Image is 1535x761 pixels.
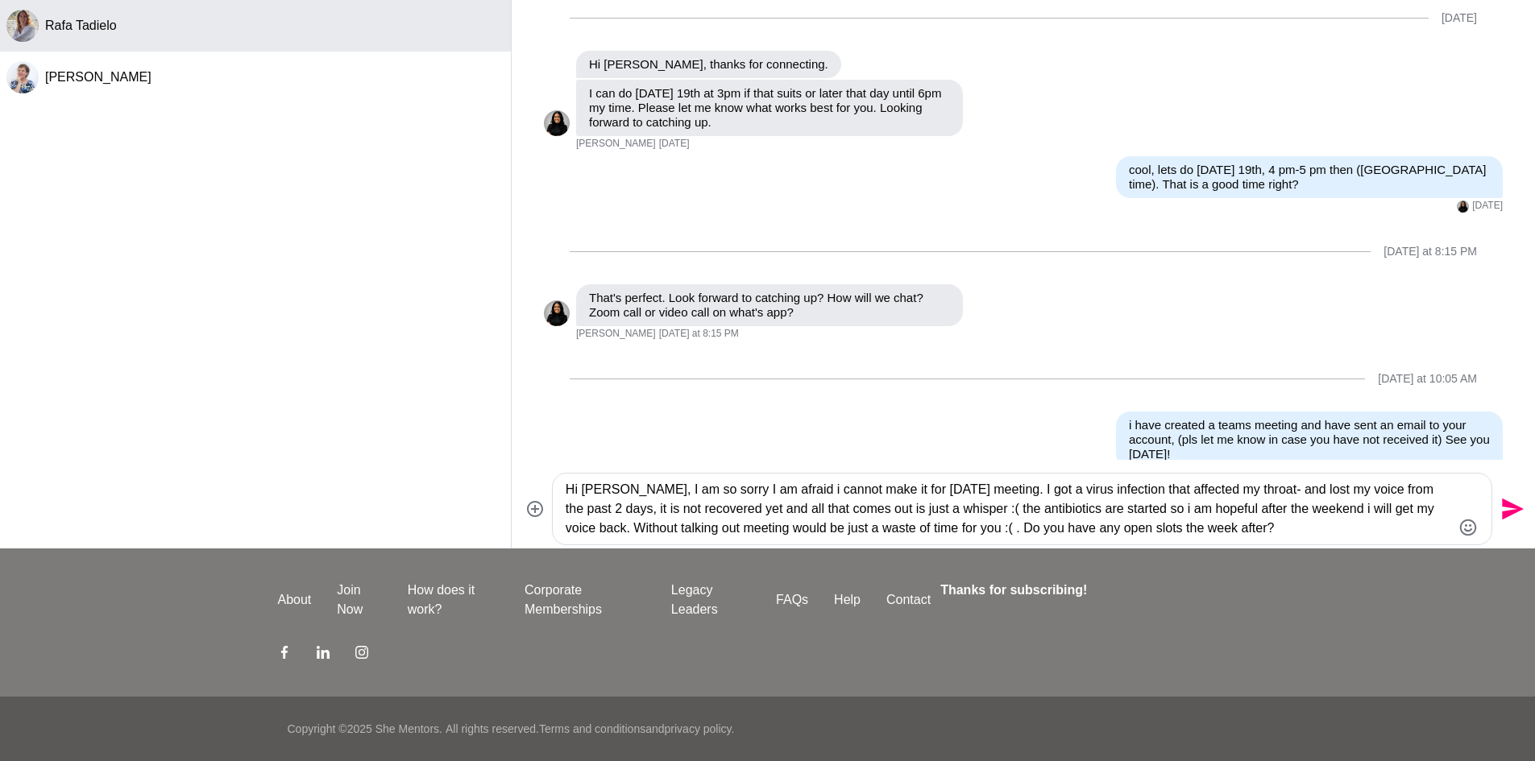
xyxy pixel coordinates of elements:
time: 2025-09-14T14:45:27.607Z [659,328,739,341]
div: Tracy Travis [6,61,39,93]
img: P [544,300,570,326]
p: Copyright © 2025 She Mentors . [288,721,442,738]
a: Legacy Leaders [658,581,763,619]
img: P [1457,201,1469,213]
img: P [544,110,570,136]
a: Instagram [355,645,368,664]
time: 2025-09-11T00:58:47.905Z [659,138,690,151]
a: Join Now [324,581,394,619]
a: FAQs [763,590,821,610]
a: Terms and conditions [539,722,645,735]
textarea: Type your message [566,480,1451,538]
div: Pretti Amin [1457,201,1469,213]
time: 2025-09-11T03:34:18.564Z [1472,200,1503,213]
p: cool, lets do [DATE] 19th, 4 pm-5 pm then ([GEOGRAPHIC_DATA] time). That is a good time right? [1129,163,1490,192]
a: How does it work? [395,581,512,619]
p: That's perfect. Look forward to catching up? How will we chat? Zoom call or video call on what's ... [589,291,950,320]
button: Send [1492,491,1529,527]
img: R [6,10,39,42]
p: All rights reserved. and . [446,721,734,738]
span: [PERSON_NAME] [45,70,151,84]
div: Rafa Tadielo [6,10,39,42]
p: I can do [DATE] 19th at 3pm if that suits or later that day until 6pm my time. Please let me know... [589,86,950,130]
a: About [265,590,325,610]
a: Facebook [278,645,291,664]
span: [PERSON_NAME] [576,328,656,341]
p: Hi [PERSON_NAME], thanks for connecting. [589,57,828,72]
a: Contact [873,590,944,610]
h4: Thanks for subscribing! [940,581,1247,600]
div: [DATE] at 10:05 AM [1378,372,1477,386]
a: LinkedIn [317,645,330,664]
span: Rafa Tadielo [45,19,117,32]
p: i have created a teams meeting and have sent an email to your account, (pls let me know in case y... [1129,418,1490,461]
img: T [6,61,39,93]
a: Help [821,590,873,610]
div: Pretti Amin [544,300,570,326]
a: privacy policy [665,722,732,735]
span: [PERSON_NAME] [576,138,656,151]
button: Emoji picker [1458,518,1478,537]
div: [DATE] [1442,11,1477,25]
div: Pretti Amin [544,110,570,136]
a: Corporate Memberships [512,581,658,619]
div: [DATE] at 8:15 PM [1384,245,1477,258]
